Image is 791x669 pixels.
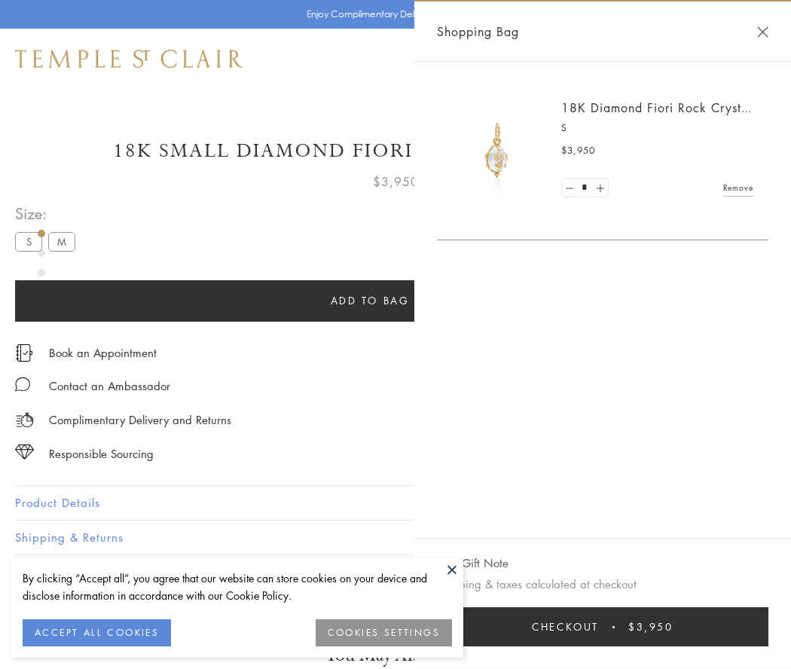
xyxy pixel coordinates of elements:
[562,179,577,197] a: Set quantity to 0
[757,26,768,38] button: Close Shopping Bag
[15,280,725,322] button: Add to bag
[437,554,508,573] button: Add Gift Note
[452,105,542,196] img: P51889-E11FIORI
[15,411,34,429] img: icon_delivery.svg
[15,555,776,589] button: Gifting
[49,377,170,396] div: Contact an Ambassador
[723,179,753,196] a: Remove
[23,619,171,646] button: ACCEPT ALL COOKIES
[48,232,75,251] label: M
[38,226,45,328] div: Product gallery navigation
[15,486,776,520] button: Product Details
[15,344,33,362] img: icon_appointment.svg
[561,121,753,136] p: S
[561,143,595,158] span: $3,950
[532,619,599,635] span: Checkout
[49,411,231,429] p: Complimentary Delivery and Returns
[437,575,768,594] p: Shipping & taxes calculated at checkout
[15,444,34,460] img: icon_sourcing.svg
[373,172,419,191] span: $3,950
[49,444,154,463] div: Responsible Sourcing
[23,570,452,604] div: By clicking “Accept all”, you agree that our website can store cookies on your device and disclos...
[15,50,243,68] img: Temple St. Clair
[15,377,30,392] img: MessageIcon-01_2.svg
[307,7,478,22] p: Enjoy Complimentary Delivery & Returns
[15,521,776,554] button: Shipping & Returns
[15,232,42,251] label: S
[592,179,607,197] a: Set quantity to 2
[49,344,157,361] a: Book an Appointment
[15,138,776,164] h1: 18K Small Diamond Fiori Rock Crystal Amulet
[628,619,673,635] span: $3,950
[437,22,519,41] span: Shopping Bag
[331,292,410,309] span: Add to bag
[437,607,768,646] button: Checkout $3,950
[316,619,452,646] button: COOKIES SETTINGS
[15,201,81,226] span: Size:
